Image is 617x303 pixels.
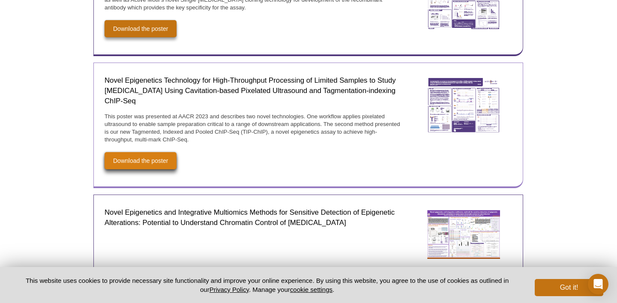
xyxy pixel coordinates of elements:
[421,204,506,265] img: Novel epigenetics and integrative multiomics methods for sensitive detection of epigenetic altera...
[105,113,404,144] p: This poster was presented at AACR 2023 and describes two novel technologies. One workflow applies...
[421,204,506,267] a: Novel epigenetics and integrative multiomics methods for sensitive detection of epigenetic altera...
[105,152,177,169] a: Download the poster
[14,276,521,294] p: This website uses cookies to provide necessary site functionality and improve your online experie...
[105,207,404,228] h2: Novel Epigenetics and Integrative Multiomics Methods for Sensitive Detection of Epigenetic Altera...
[588,274,608,294] div: Open Intercom Messenger
[421,72,506,141] img: Novel Epigenetics Technology for High-Throughput Processing of Limited Samples to Study Cancer Us...
[535,279,603,296] button: Got it!
[290,286,332,293] button: cookie settings
[421,72,506,143] a: Novel Epigenetics Technology for High-Throughput Processing of Limited Samples to Study Cancer Us...
[210,286,249,293] a: Privacy Policy
[105,75,404,106] h2: Novel Epigenetics Technology for High-Throughput Processing of Limited Samples to Study [MEDICAL_...
[105,20,177,37] a: Download the poster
